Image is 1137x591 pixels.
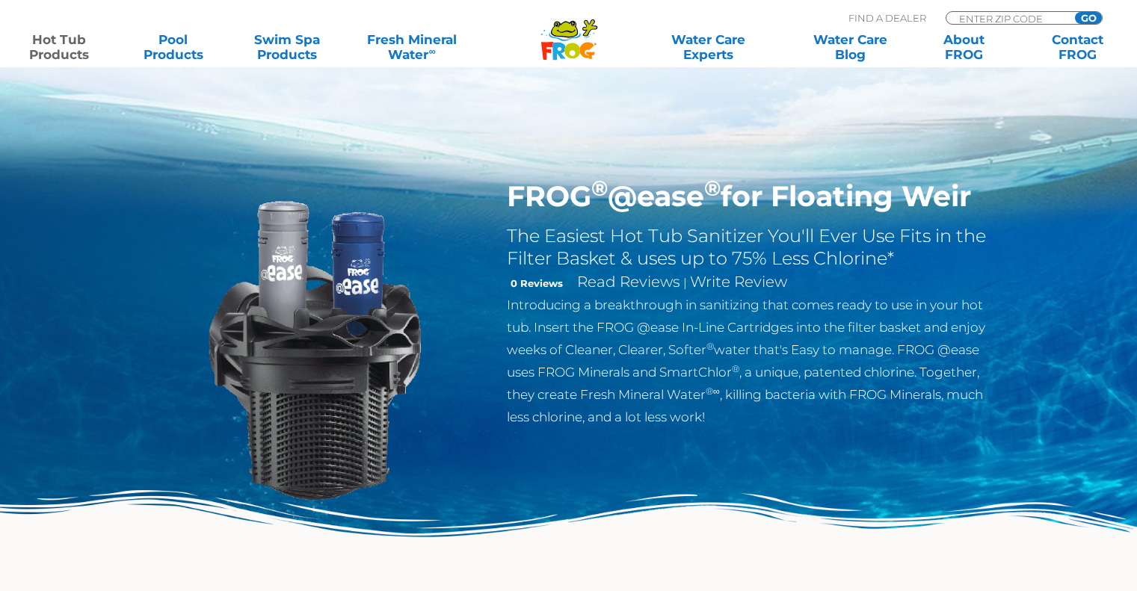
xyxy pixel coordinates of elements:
img: InLineWeir_Front_High_inserting-v2.png [143,179,485,522]
a: AboutFROG [919,32,1008,62]
p: Find A Dealer [848,11,926,25]
a: Water CareExperts [636,32,780,62]
sup: ® [706,341,714,352]
a: Water CareBlog [806,32,894,62]
sup: ® [591,175,608,201]
sup: ∞ [428,46,435,57]
a: Swim SpaProducts [243,32,331,62]
h2: The Easiest Hot Tub Sanitizer You'll Ever Use Fits in the Filter Basket & uses up to 75% Less Chl... [507,225,995,270]
a: ContactFROG [1034,32,1122,62]
input: Zip Code Form [958,12,1059,25]
strong: 0 Reviews [511,277,563,289]
sup: ® [732,363,739,374]
sup: ® [704,175,721,201]
h1: FROG @ease for Floating Weir [507,179,995,214]
a: Write Review [690,273,787,291]
a: Read Reviews [577,273,680,291]
span: | [683,276,687,290]
sup: ® [706,386,713,397]
p: Introducing a breakthrough in sanitizing that comes ready to use in your hot tub. Insert the FROG... [507,294,995,428]
input: GO [1075,12,1102,24]
a: PoolProducts [129,32,217,62]
a: Fresh MineralWater∞ [357,32,467,62]
sup: ∞ [713,386,720,397]
a: Hot TubProducts [15,32,103,62]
